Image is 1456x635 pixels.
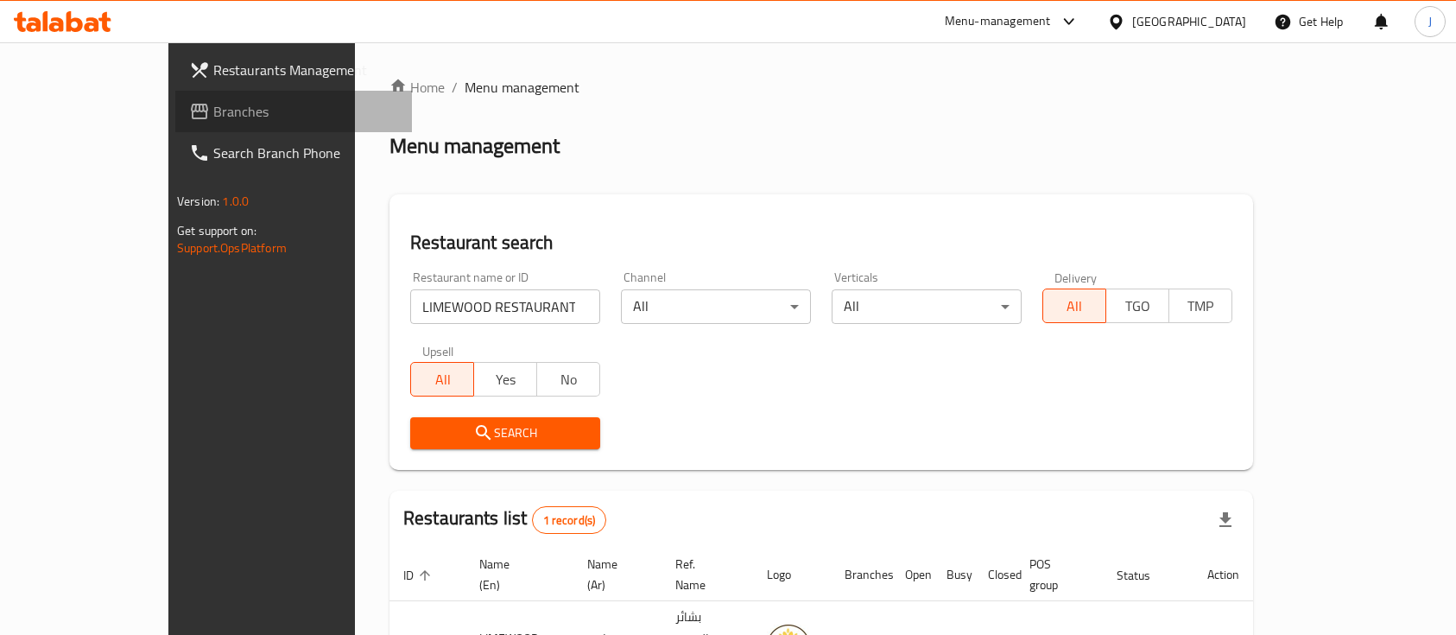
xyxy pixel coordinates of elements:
[621,289,811,324] div: All
[213,101,398,122] span: Branches
[213,143,398,163] span: Search Branch Phone
[410,362,474,397] button: All
[1428,12,1432,31] span: J
[587,554,641,595] span: Name (Ar)
[481,367,530,392] span: Yes
[389,77,1253,98] nav: breadcrumb
[410,289,600,324] input: Search for restaurant name or ID..
[536,362,600,397] button: No
[175,49,412,91] a: Restaurants Management
[532,506,607,534] div: Total records count
[1132,12,1246,31] div: [GEOGRAPHIC_DATA]
[1113,294,1162,319] span: TGO
[175,91,412,132] a: Branches
[832,289,1022,324] div: All
[675,554,732,595] span: Ref. Name
[222,190,249,213] span: 1.0.0
[974,549,1016,601] th: Closed
[533,512,606,529] span: 1 record(s)
[213,60,398,80] span: Restaurants Management
[479,554,553,595] span: Name (En)
[933,549,974,601] th: Busy
[389,77,445,98] a: Home
[403,565,436,586] span: ID
[452,77,458,98] li: /
[1029,554,1081,595] span: POS group
[753,549,831,601] th: Logo
[177,237,287,259] a: Support.OpsPlatform
[1105,289,1169,323] button: TGO
[422,345,454,357] label: Upsell
[891,549,933,601] th: Open
[1176,294,1225,319] span: TMP
[831,549,891,601] th: Branches
[1193,549,1253,601] th: Action
[410,230,1232,256] h2: Restaurant search
[544,367,593,392] span: No
[177,219,256,242] span: Get support on:
[1117,565,1173,586] span: Status
[410,417,600,449] button: Search
[1042,289,1106,323] button: All
[1205,499,1246,541] div: Export file
[473,362,537,397] button: Yes
[424,422,586,444] span: Search
[389,132,560,160] h2: Menu management
[465,77,579,98] span: Menu management
[1050,294,1099,319] span: All
[177,190,219,213] span: Version:
[418,367,467,392] span: All
[1168,289,1232,323] button: TMP
[945,11,1051,32] div: Menu-management
[403,505,606,534] h2: Restaurants list
[175,132,412,174] a: Search Branch Phone
[1054,271,1098,283] label: Delivery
